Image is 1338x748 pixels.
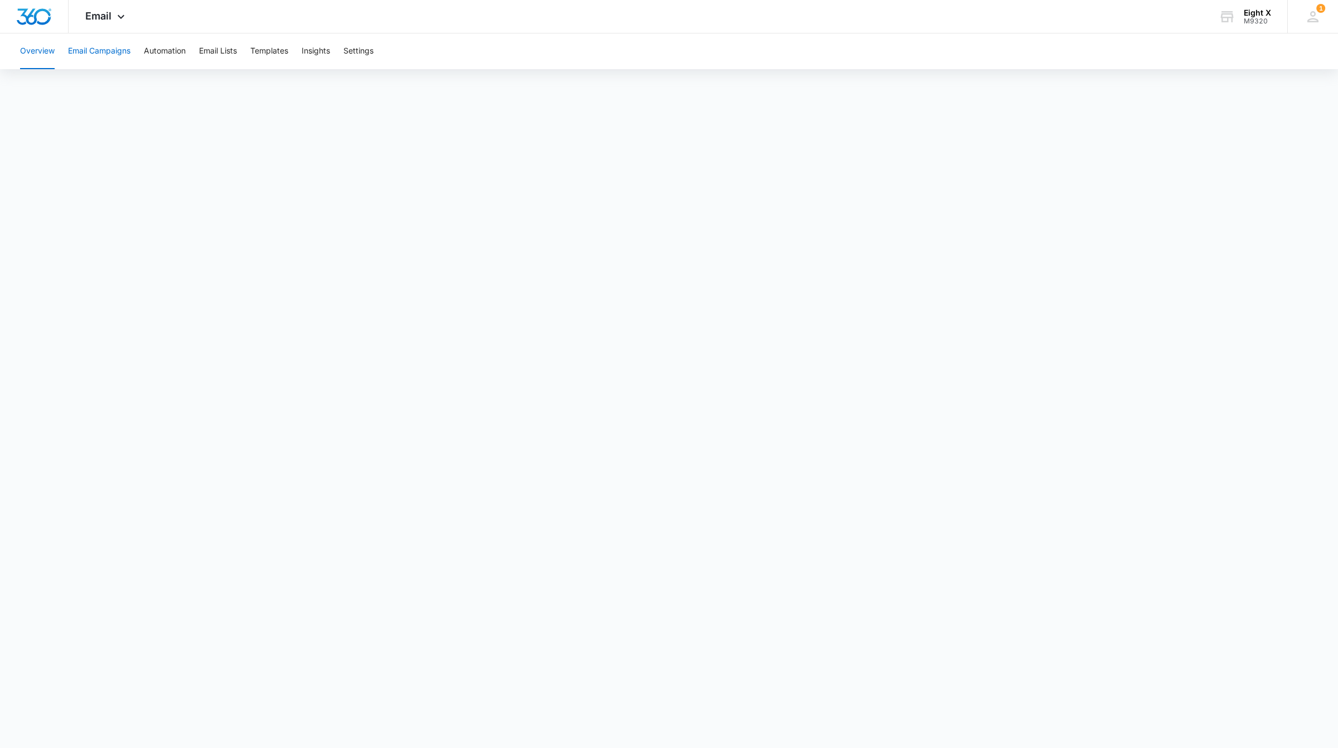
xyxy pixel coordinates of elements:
[1244,17,1271,25] div: account id
[1316,4,1325,13] div: notifications count
[250,33,288,69] button: Templates
[85,10,111,22] span: Email
[144,33,186,69] button: Automation
[199,33,237,69] button: Email Lists
[1244,8,1271,17] div: account name
[1316,4,1325,13] span: 1
[302,33,330,69] button: Insights
[343,33,374,69] button: Settings
[68,33,130,69] button: Email Campaigns
[20,33,55,69] button: Overview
